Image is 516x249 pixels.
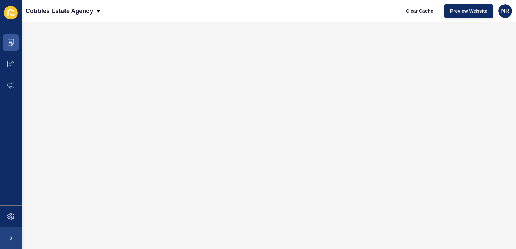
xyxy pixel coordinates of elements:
[400,4,439,18] button: Clear Cache
[406,8,433,15] span: Clear Cache
[26,3,93,20] p: Cobbles Estate Agency
[501,8,509,15] span: NR
[450,8,487,15] span: Preview Website
[444,4,493,18] button: Preview Website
